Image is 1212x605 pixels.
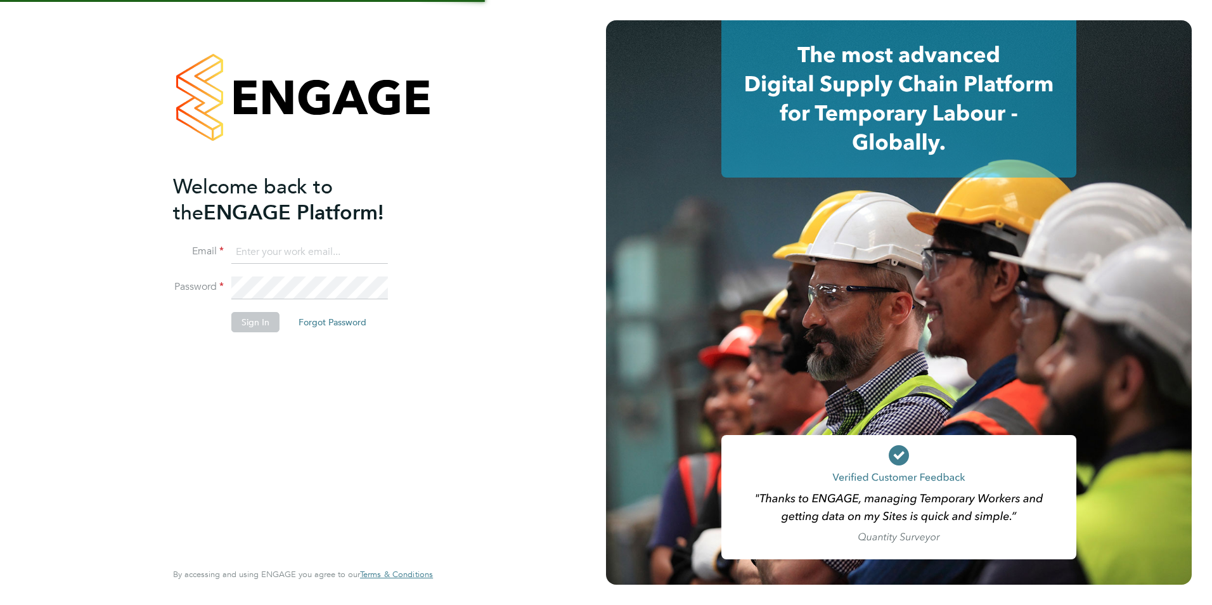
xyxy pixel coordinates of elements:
button: Forgot Password [288,312,377,332]
h2: ENGAGE Platform! [173,174,420,226]
span: Welcome back to the [173,174,333,225]
button: Sign In [231,312,280,332]
input: Enter your work email... [231,241,388,264]
label: Password [173,280,224,294]
a: Terms & Conditions [360,569,433,580]
span: By accessing and using ENGAGE you agree to our [173,569,433,580]
label: Email [173,245,224,258]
